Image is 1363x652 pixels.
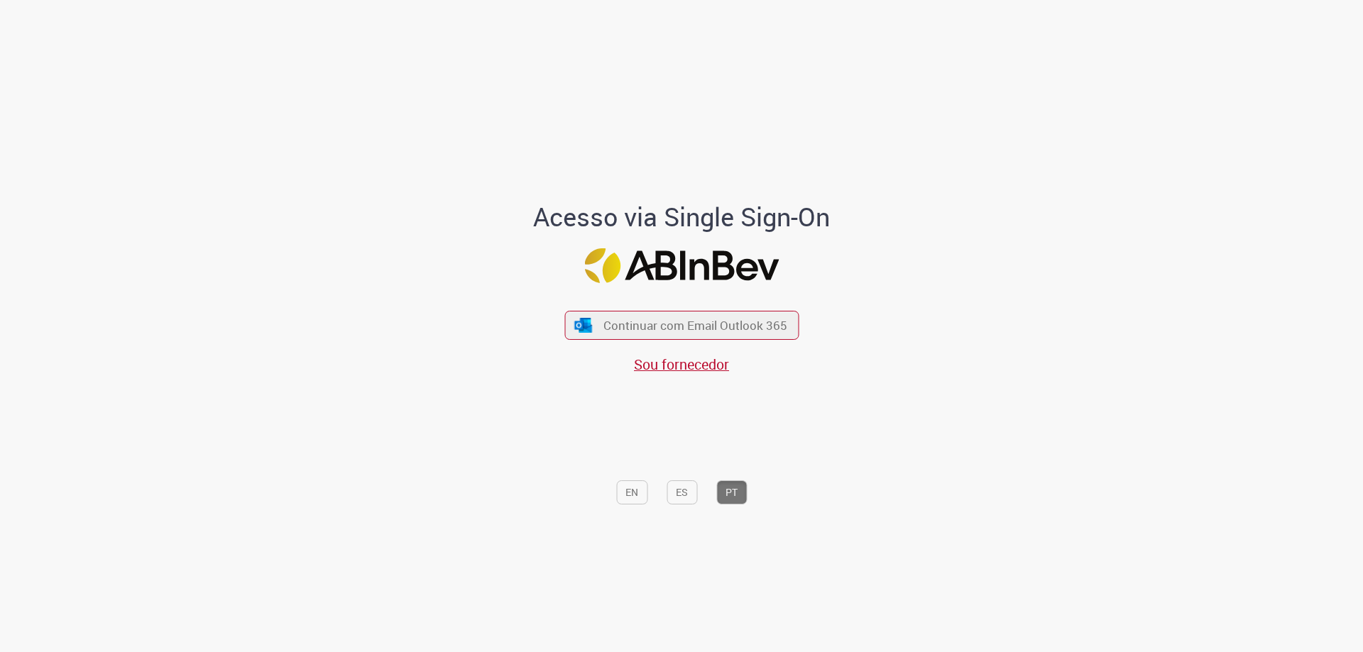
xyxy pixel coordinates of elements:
h1: Acesso via Single Sign-On [485,203,879,231]
button: ES [667,480,697,504]
img: ícone Azure/Microsoft 360 [574,318,593,333]
button: EN [616,480,647,504]
button: PT [716,480,747,504]
img: Logo ABInBev [584,248,779,283]
button: ícone Azure/Microsoft 360 Continuar com Email Outlook 365 [564,311,799,340]
a: Sou fornecedor [634,355,729,374]
span: Continuar com Email Outlook 365 [603,317,787,333]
